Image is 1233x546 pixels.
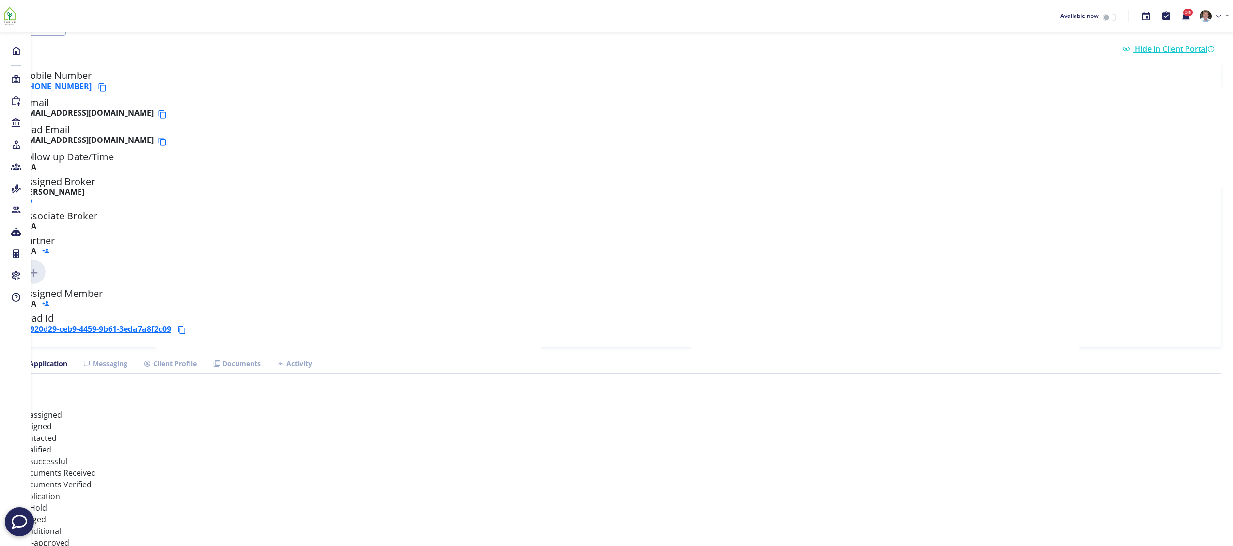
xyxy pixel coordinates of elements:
h5: Lead Email [21,124,1212,147]
h5: Partner [21,235,1212,256]
h5: Assigned Member [21,288,1212,309]
div: Qualified [19,444,1214,455]
div: Documents Verified [19,479,1214,490]
button: Copy email [158,109,171,120]
h5: Lead Id [21,312,1212,336]
h5: Associate Broker [21,210,1212,231]
div: OnHold [19,502,1214,514]
h5: Assigned Broker [21,176,1212,206]
button: Copy email [158,136,171,147]
a: [PHONE_NUMBER] [21,81,92,92]
h5: E-mail [21,97,1212,120]
b: [PERSON_NAME] [21,187,84,197]
button: Copy phone [97,81,111,93]
div: Assigned [19,421,1214,432]
div: Contacted [19,432,1214,444]
a: 16920d29-ceb9-4459-9b61-3eda7a8f2c09 [21,324,171,334]
div: Unsuccessful [19,455,1214,467]
span: Follow up Date/Time [21,150,114,163]
a: Messaging [75,354,136,374]
span: Available now [1060,12,1099,20]
span: Hide in Client Portal [1135,44,1217,54]
button: 245 [1176,6,1196,27]
a: Documents [205,354,269,374]
a: Activity [269,354,320,374]
div: Conditional [19,525,1214,537]
div: Application [19,490,1214,502]
div: Unassigned [19,409,1214,421]
b: [EMAIL_ADDRESS][DOMAIN_NAME] [21,136,154,147]
div: Documents Received [19,467,1214,479]
a: Hide in Client Portal [1122,44,1217,54]
button: Copy lead id [177,324,190,336]
img: 05ee49a5-7a20-4666-9e8c-f1b57a6951a1-637908577730117354.png [1200,10,1212,22]
img: Click to add new member [21,260,46,284]
a: Client Profile [136,354,205,374]
b: [EMAIL_ADDRESS][DOMAIN_NAME] [21,109,154,120]
span: 245 [1183,9,1193,16]
a: Application [12,354,75,374]
h5: Mobile Number [21,70,1212,93]
div: Lodged [19,514,1214,525]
